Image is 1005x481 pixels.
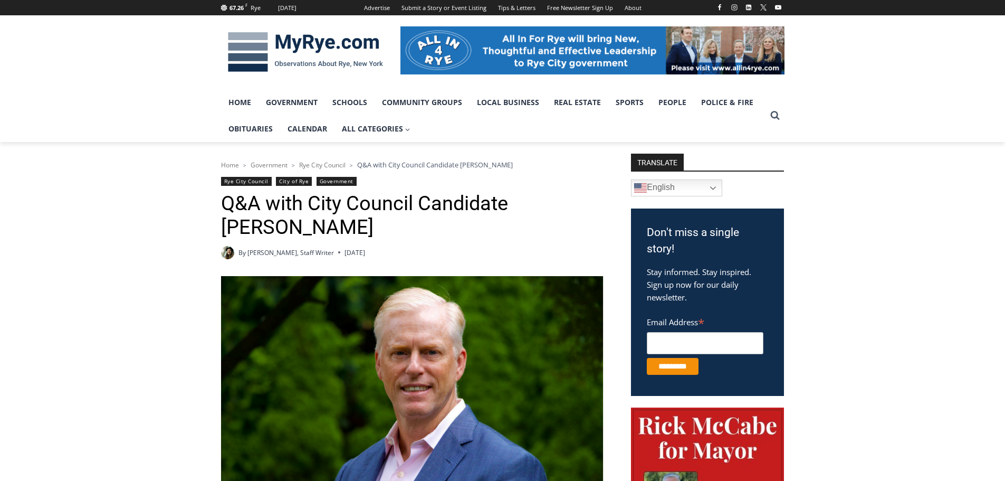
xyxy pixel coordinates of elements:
[238,248,246,258] span: By
[280,116,334,142] a: Calendar
[278,3,296,13] div: [DATE]
[344,248,365,258] time: [DATE]
[334,116,418,142] a: All Categories
[229,4,244,12] span: 67.26
[251,3,261,13] div: Rye
[221,246,234,259] img: (PHOTO: MyRye.com Intern and Editor Tucker Smith. Contributed.)Tucker Smith, MyRye.com
[547,89,608,116] a: Real Estate
[276,177,312,186] a: City of Rye
[221,89,259,116] a: Home
[765,106,784,125] button: View Search Form
[221,25,390,80] img: MyRye.com
[647,224,768,258] h3: Don't miss a single story!
[325,89,375,116] a: Schools
[608,89,651,116] a: Sports
[243,162,246,169] span: >
[251,161,288,169] a: Government
[694,89,761,116] a: Police & Fire
[221,192,604,240] h1: Q&A with City Council Candidate [PERSON_NAME]
[631,180,722,196] a: English
[400,26,784,74] img: All in for Rye
[631,154,684,171] strong: TRANSLATE
[357,160,513,169] span: Q&A with City Council Candidate [PERSON_NAME]
[634,182,647,194] img: en
[317,177,357,186] a: Government
[292,162,295,169] span: >
[342,123,410,135] span: All Categories
[259,89,325,116] a: Government
[728,1,741,14] a: Instagram
[299,161,346,169] a: Rye City Council
[470,89,547,116] a: Local Business
[742,1,755,14] a: Linkedin
[350,162,353,169] span: >
[221,246,234,259] a: Author image
[221,116,280,142] a: Obituaries
[221,159,604,170] nav: Breadcrumbs
[757,1,770,14] a: X
[221,177,272,186] a: Rye City Council
[247,248,334,257] a: [PERSON_NAME], Staff Writer
[375,89,470,116] a: Community Groups
[772,1,784,14] a: YouTube
[647,312,763,331] label: Email Address
[713,1,726,14] a: Facebook
[245,2,247,8] span: F
[221,161,239,169] a: Home
[647,266,768,304] p: Stay informed. Stay inspired. Sign up now for our daily newsletter.
[651,89,694,116] a: People
[221,89,765,143] nav: Primary Navigation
